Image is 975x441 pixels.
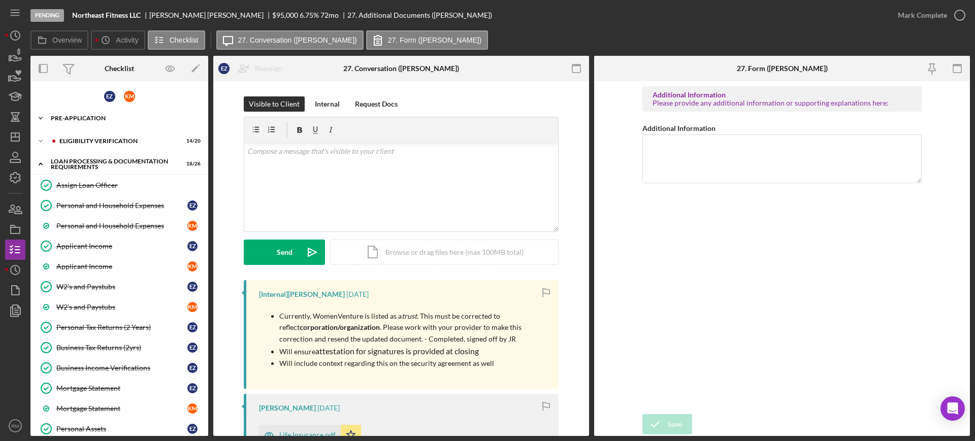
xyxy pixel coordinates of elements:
[36,398,203,419] a: Mortgage StatementKM
[36,256,203,277] a: Applicant IncomeKM
[36,236,203,256] a: Applicant IncomeEZ
[36,317,203,337] a: Personal Tax Returns (2 Years)EZ
[187,363,198,373] div: E Z
[898,5,947,25] div: Mark Complete
[259,290,345,298] div: [Internal] [PERSON_NAME]
[187,200,198,211] div: E Z
[116,36,138,44] label: Activity
[187,343,198,353] div: E Z
[402,312,417,320] em: trust
[366,30,488,50] button: 27. Form ([PERSON_NAME])
[315,96,340,112] div: Internal
[244,96,305,112] button: Visible to Client
[238,36,357,44] label: 27. Conversation ([PERSON_NAME])
[124,91,135,102] div: K M
[187,383,198,393] div: E Z
[310,96,345,112] button: Internal
[149,11,272,19] div: [PERSON_NAME] [PERSON_NAME]
[249,96,300,112] div: Visible to Client
[346,290,369,298] time: 2025-09-26 18:51
[36,216,203,236] a: Personal and Household ExpensesKM
[279,345,548,358] p: Will ensure
[148,30,205,50] button: Checklist
[51,158,175,170] div: Loan Processing & Documentation Requirements
[56,344,187,352] div: Business Tax Returns (2yrs)
[5,416,25,436] button: RM
[56,262,187,270] div: Applicant Income
[888,5,970,25] button: Mark Complete
[300,323,380,331] strong: corporation/organization
[30,30,88,50] button: Overview
[36,337,203,358] a: Business Tax Returns (2yrs)EZ
[315,346,479,356] span: attestation for signatures is provided at closing
[187,241,198,251] div: E Z
[642,124,716,132] label: Additional Information
[187,424,198,434] div: E Z
[350,96,403,112] button: Request Docs
[187,403,198,414] div: K M
[170,36,199,44] label: Checklist
[259,404,316,412] div: [PERSON_NAME]
[36,277,203,297] a: W2's and PaystubsEZ
[56,384,187,392] div: Mortgage Statement
[347,11,492,19] div: 27. Additional Documents ([PERSON_NAME])
[940,396,965,421] div: Open Intercom Messenger
[56,283,187,291] div: W2's and Paystubs
[72,11,141,19] b: Northeast Fitness LLC
[36,195,203,216] a: Personal and Household ExpensesEZ
[668,414,682,434] div: Save
[56,303,187,311] div: W2's and Paystubs
[56,222,187,230] div: Personal and Household Expenses
[182,161,201,167] div: 18 / 26
[104,91,115,102] div: E Z
[56,404,187,413] div: Mortgage Statement
[187,322,198,332] div: E Z
[244,240,325,265] button: Send
[56,181,203,189] div: Assign Loan Officer
[213,58,292,79] button: EZReassign
[56,323,187,331] div: Personal Tax Returns (2 Years)
[105,64,134,73] div: Checklist
[272,11,298,19] div: $95,000
[317,404,340,412] time: 2025-09-25 19:16
[277,240,292,265] div: Send
[187,302,198,312] div: K M
[56,364,187,372] div: Business Income Verifications
[216,30,364,50] button: 27. Conversation ([PERSON_NAME])
[279,431,336,439] div: Life Insurance.pdf
[187,261,198,272] div: K M
[12,423,19,429] text: RM
[56,201,187,210] div: Personal and Household Expenses
[36,378,203,398] a: Mortgage StatementEZ
[300,11,319,19] div: 6.75 %
[36,419,203,439] a: Personal AssetsEZ
[52,36,82,44] label: Overview
[56,242,187,250] div: Applicant Income
[59,138,175,144] div: Eligibility Verification
[51,115,196,121] div: Pre-Application
[255,58,282,79] div: Reassign
[653,91,912,99] div: Additional Information
[36,358,203,378] a: Business Income VerificationsEZ
[320,11,339,19] div: 72 mo
[653,99,912,107] div: Please provide any additional information or supporting explanations here:
[91,30,145,50] button: Activity
[218,63,230,74] div: E Z
[355,96,398,112] div: Request Docs
[279,311,548,345] p: Currently, WomenVenture is listed as a . This must be corrected to reflect . Please work with you...
[36,175,203,195] a: Assign Loan Officer
[279,358,548,369] p: Will include context regarding this on the security agreement as well
[187,282,198,292] div: E Z
[56,425,187,433] div: Personal Assets
[30,9,64,22] div: Pending
[642,414,692,434] button: Save
[182,138,201,144] div: 14 / 20
[187,221,198,231] div: K M
[343,64,459,73] div: 27. Conversation ([PERSON_NAME])
[737,64,828,73] div: 27. Form ([PERSON_NAME])
[36,297,203,317] a: W2's and PaystubsKM
[388,36,481,44] label: 27. Form ([PERSON_NAME])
